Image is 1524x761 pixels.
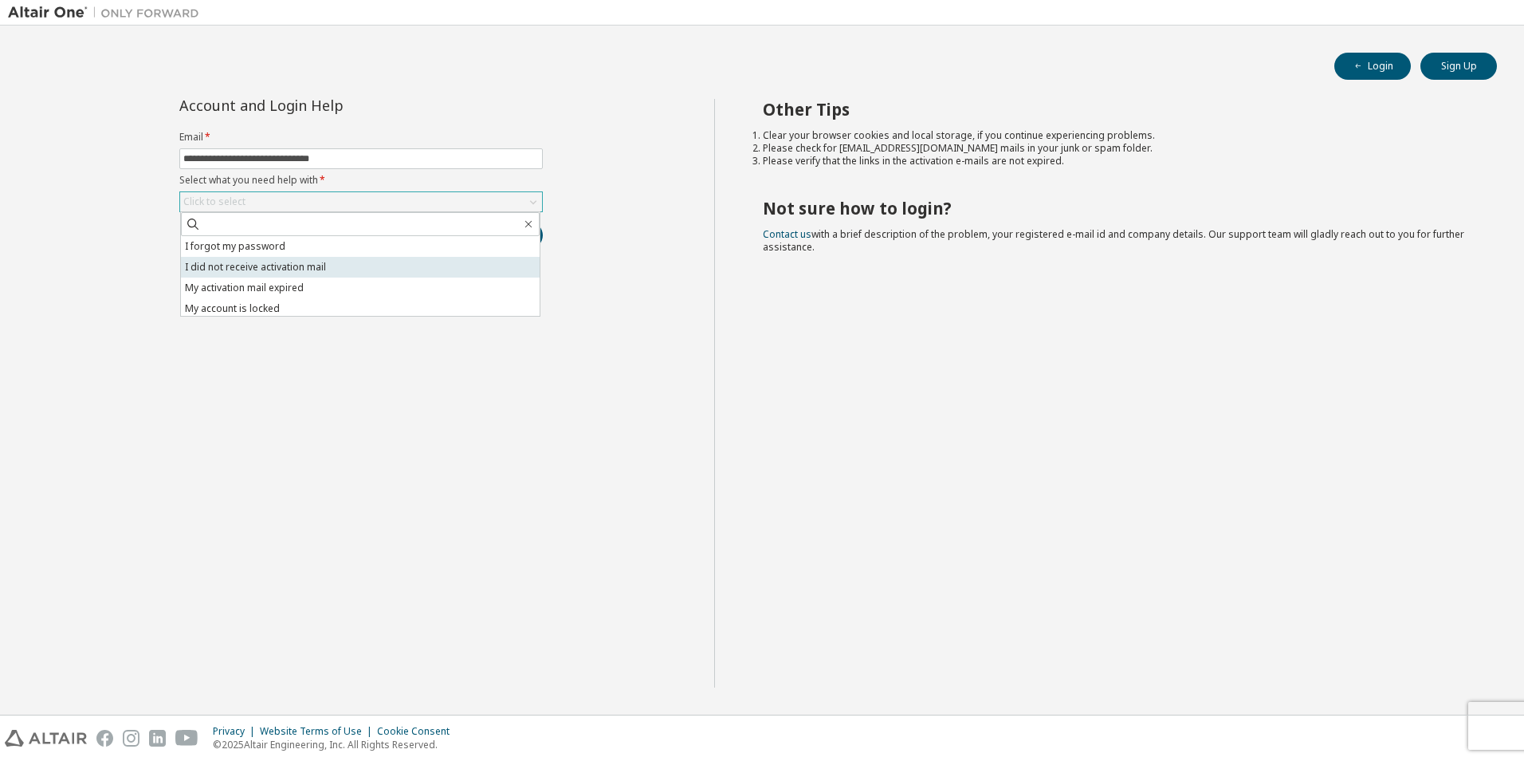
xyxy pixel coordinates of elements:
[377,725,459,738] div: Cookie Consent
[179,174,543,187] label: Select what you need help with
[149,730,166,747] img: linkedin.svg
[763,155,1469,168] li: Please verify that the links in the activation e-mails are not expired.
[181,236,540,257] li: I forgot my password
[763,227,1464,254] span: with a brief description of the problem, your registered e-mail id and company details. Our suppo...
[213,738,459,751] p: © 2025 Altair Engineering, Inc. All Rights Reserved.
[175,730,198,747] img: youtube.svg
[179,131,543,144] label: Email
[763,198,1469,219] h2: Not sure how to login?
[96,730,113,747] img: facebook.svg
[763,142,1469,155] li: Please check for [EMAIL_ADDRESS][DOMAIN_NAME] mails in your junk or spam folder.
[180,192,542,211] div: Click to select
[123,730,139,747] img: instagram.svg
[260,725,377,738] div: Website Terms of Use
[179,99,470,112] div: Account and Login Help
[1334,53,1411,80] button: Login
[8,5,207,21] img: Altair One
[5,730,87,747] img: altair_logo.svg
[763,227,811,241] a: Contact us
[213,725,260,738] div: Privacy
[1420,53,1497,80] button: Sign Up
[763,129,1469,142] li: Clear your browser cookies and local storage, if you continue experiencing problems.
[183,195,245,208] div: Click to select
[763,99,1469,120] h2: Other Tips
